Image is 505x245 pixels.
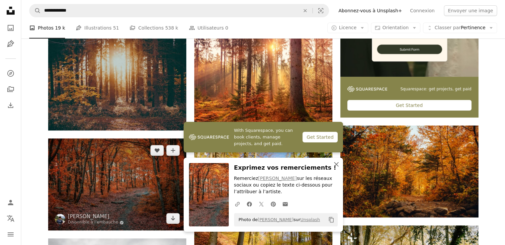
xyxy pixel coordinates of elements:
[184,122,343,152] a: With Squarespace, you can book clients, manage projects, and get paid.Get Started
[48,81,186,87] a: Le soleil brille à travers les arbres de la forêt
[243,197,255,210] a: Partagez-leFacebook
[4,228,17,241] button: Menu
[340,168,478,174] a: brunir les arbres sur un sol rocheux pendant la journée
[129,17,178,39] a: Collections 538 k
[189,17,228,39] a: Utilisateurs 0
[4,21,17,35] a: Photos
[234,163,338,173] h3: Exprimez vos remerciements !
[340,125,478,217] img: brunir les arbres sur un sol rocheux pendant la journée
[371,23,420,33] button: Orientation
[235,214,320,225] span: Photo de sur
[30,4,41,17] button: Rechercher sur Unsplash
[435,25,485,31] span: Pertinence
[267,197,279,210] a: Partagez-lePinterest
[166,145,180,156] button: Ajouter à la collection
[113,24,119,32] span: 51
[339,25,357,30] span: Licence
[4,99,17,112] a: Historique de téléchargement
[76,17,119,39] a: Illustrations 51
[258,217,294,222] a: [PERSON_NAME]
[255,197,267,210] a: Partagez-leTwitter
[194,81,332,87] a: Chaleur de la forêt par Sunbeam
[48,39,186,130] img: Le soleil brille à travers les arbres de la forêt
[194,239,332,245] a: Un chemin de terre au milieu d’une forêt
[4,196,17,209] a: Connexion / S’inscrire
[327,23,368,33] button: Licence
[165,24,178,32] span: 538 k
[234,175,338,195] p: Remerciez sur les réseaux sociaux ou copiez le texte ci-dessous pour l’attribuer à l’artiste.
[194,39,332,130] img: Chaleur de la forêt par Sunbeam
[55,214,65,224] img: Accéder au profil de Konstantin Dyadyun
[279,197,291,210] a: Partager par mail
[68,213,124,220] a: [PERSON_NAME]
[334,5,406,16] a: Abonnez-vous à Unsplash+
[68,220,124,225] a: Disponible à l’embauche
[435,25,461,30] span: Classer par
[258,176,296,181] a: [PERSON_NAME]
[225,24,228,32] span: 0
[382,25,409,30] span: Orientation
[4,37,17,50] a: Illustrations
[48,181,186,187] a: Arbres bruns sur un champ brun pendant la journée
[29,4,329,17] form: Rechercher des visuels sur tout le site
[326,214,337,225] button: Copier dans le presse-papier
[234,127,297,147] span: With Squarespace, you can book clients, manage projects, and get paid.
[4,83,17,96] a: Collections
[406,5,439,16] a: Connexion
[4,67,17,80] a: Explorer
[298,4,312,17] button: Effacer
[48,138,186,230] img: Arbres bruns sur un champ brun pendant la journée
[347,86,387,92] img: file-1747939142011-51e5cc87e3c9
[189,132,229,142] img: file-1747939142011-51e5cc87e3c9
[313,4,329,17] button: Recherche de visuels
[4,4,17,19] a: Accueil — Unsplash
[300,217,320,222] a: Unsplash
[4,212,17,225] button: Langue
[347,100,471,111] div: Get Started
[302,132,337,142] div: Get Started
[150,145,164,156] button: J’aime
[423,23,497,33] button: Classer parPertinence
[400,86,471,92] span: Squarespace: get projects, get paid
[166,213,180,224] a: Télécharger
[444,5,497,16] button: Envoyer une image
